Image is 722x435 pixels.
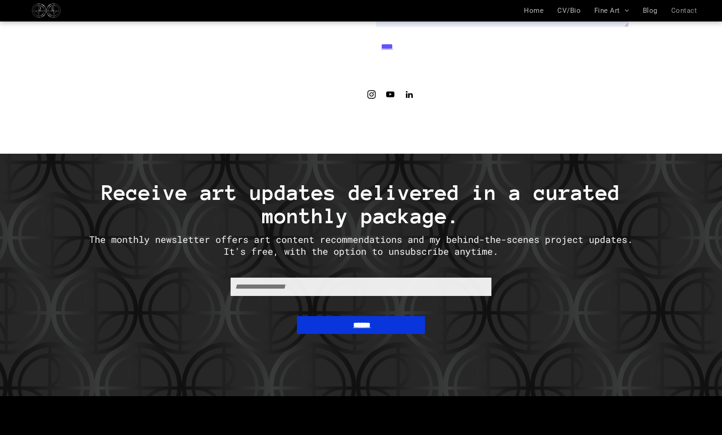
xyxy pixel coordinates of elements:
a: Fine Art [587,6,636,15]
a: Blog [636,6,664,15]
span: Receive art updates delivered in a curated monthly package. [102,181,620,228]
a: instagram [366,89,378,103]
a: youtube [384,89,397,103]
span: The monthly newsletter offers art content recommendations and my behind-the-scenes project update... [89,233,633,257]
a: Contact [664,6,704,15]
a: linkedin [403,89,415,103]
a: Home [517,6,550,15]
a: CV/Bio [550,6,587,15]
